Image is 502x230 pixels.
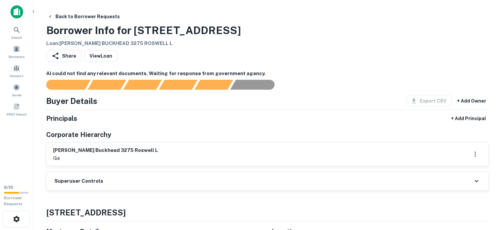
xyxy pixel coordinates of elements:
[454,95,489,107] button: + Add Owner
[46,130,111,140] h5: Corporate Hierarchy
[469,177,502,209] iframe: Chat Widget
[2,23,31,41] a: Search
[123,80,162,90] div: Documents found, AI parsing details...
[2,62,31,80] a: Contacts
[159,80,197,90] div: Principals found, AI now looking for contact information...
[54,177,103,185] h6: Superuser Controls
[87,80,126,90] div: Your request is received and processing...
[2,81,31,99] a: Saved
[2,100,31,118] a: SREO Search
[9,54,24,59] span: Borrowers
[10,73,23,78] span: Contacts
[46,207,489,218] h4: [STREET_ADDRESS]
[46,23,241,38] h3: Borrower Info for [STREET_ADDRESS]
[194,80,233,90] div: Principals found, still searching for contact information. This may take time...
[46,50,82,62] button: Share
[230,80,283,90] div: AI fulfillment process complete.
[12,92,21,98] span: Saved
[4,196,22,206] span: Borrower Requests
[53,147,158,154] h6: [PERSON_NAME] buckhead 3275 roswell l
[2,43,31,61] a: Borrowers
[46,70,489,77] h6: AI could not find any relevant documents. Waiting for response from government agency.
[46,40,241,47] h6: Loan : [PERSON_NAME] BUCKHEAD 3275 ROSWELL L
[46,95,97,107] h4: Buyer Details
[53,154,158,162] p: ga
[84,50,117,62] a: ViewLoan
[6,112,27,117] span: SREO Search
[449,113,489,124] button: + Add Principal
[11,5,23,19] img: capitalize-icon.png
[46,114,77,123] h5: Principals
[11,35,22,40] span: Search
[38,80,88,90] div: Sending borrower request to AI...
[4,185,13,190] span: 6 / 10
[45,11,122,23] button: Back to Borrower Requests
